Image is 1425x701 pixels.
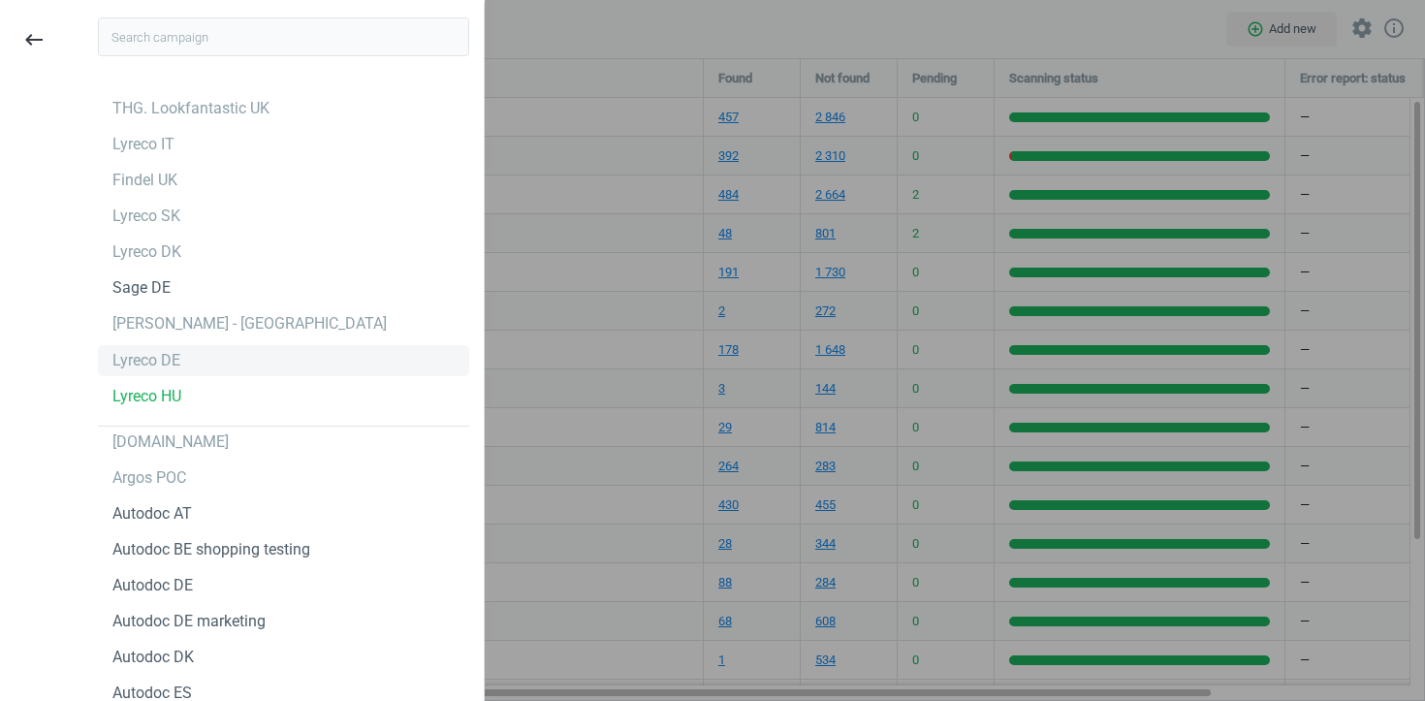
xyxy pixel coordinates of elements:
[22,28,46,51] i: keyboard_backspace
[112,647,194,668] div: Autodoc DK
[112,206,180,227] div: Lyreco SK
[112,611,266,632] div: Autodoc DE marketing
[112,277,171,299] div: Sage DE
[112,313,387,335] div: [PERSON_NAME] - [GEOGRAPHIC_DATA]
[112,350,180,371] div: Lyreco DE
[12,17,56,63] button: keyboard_backspace
[98,17,469,56] input: Search campaign
[112,98,269,119] div: THG. Lookfantastic UK
[112,575,193,596] div: Autodoc DE
[112,170,177,191] div: Findel UK
[112,241,181,263] div: Lyreco DK
[112,386,181,407] div: Lyreco HU
[112,431,229,453] div: [DOMAIN_NAME]
[112,503,192,525] div: Autodoc AT
[112,539,310,560] div: Autodoc BE shopping testing
[112,467,186,489] div: Argos POC
[112,134,174,155] div: Lyreco IT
